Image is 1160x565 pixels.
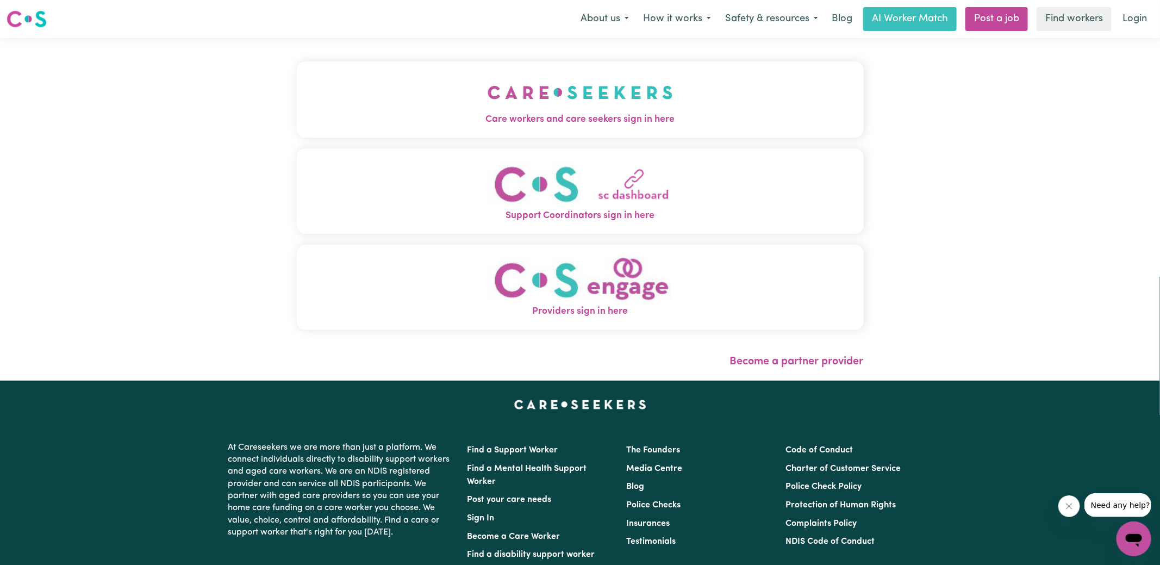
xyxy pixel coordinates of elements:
a: Careseekers home page [514,400,646,409]
span: Providers sign in here [297,305,864,319]
a: Police Check Policy [786,482,862,491]
button: Providers sign in here [297,245,864,330]
a: Become a Care Worker [467,532,560,541]
iframe: Close message [1058,495,1080,517]
a: Protection of Human Rights [786,501,896,510]
a: Become a partner provider [730,356,864,367]
a: Blog [626,482,644,491]
a: The Founders [626,446,680,455]
a: Find a disability support worker [467,550,595,559]
span: Support Coordinators sign in here [297,209,864,223]
a: Charter of Customer Service [786,464,901,473]
button: Support Coordinators sign in here [297,148,864,234]
a: Sign In [467,514,494,523]
button: About us [573,8,636,30]
a: Police Checks [626,501,681,510]
a: Media Centre [626,464,682,473]
a: NDIS Code of Conduct [786,537,875,546]
button: How it works [636,8,718,30]
button: Care workers and care seekers sign in here [297,61,864,138]
a: Code of Conduct [786,446,853,455]
button: Safety & resources [718,8,825,30]
a: Complaints Policy [786,519,857,528]
a: Find workers [1037,7,1112,31]
a: AI Worker Match [863,7,957,31]
iframe: Message from company [1084,493,1151,517]
a: Blog [825,7,859,31]
a: Careseekers logo [7,7,47,32]
img: Careseekers logo [7,9,47,29]
a: Testimonials [626,537,676,546]
a: Login [1116,7,1153,31]
iframe: Button to launch messaging window [1117,521,1151,556]
a: Find a Support Worker [467,446,558,455]
p: At Careseekers we are more than just a platform. We connect individuals directly to disability su... [228,437,454,543]
a: Post your care needs [467,495,551,504]
a: Insurances [626,519,670,528]
span: Care workers and care seekers sign in here [297,113,864,127]
a: Find a Mental Health Support Worker [467,464,587,486]
a: Post a job [965,7,1028,31]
